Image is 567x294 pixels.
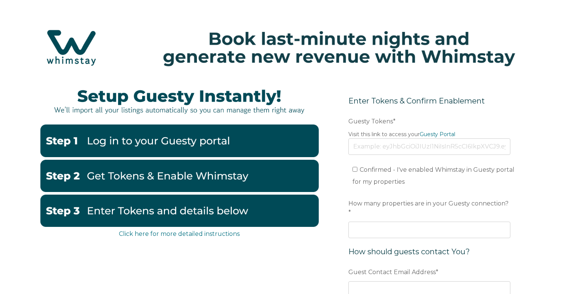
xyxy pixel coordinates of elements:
img: Hubspot header for SSOB (4) [7,18,559,77]
input: Example: eyJhbGciOiJIUzI1NiIsInR5cCI6IkpXVCJ9.eyJ0b2tlbklkIjoiNjQ2NjA0ODdiNWE1Njg1NzkyMGNjYThkIiw... [348,138,510,155]
input: Confirmed - I've enabled Whimstay in Guesty portal for my properties [352,167,357,172]
img: EnterbelowGuesty [40,195,319,227]
span: How should guests contact You? [348,247,470,256]
span: Guest Contact Email Address [348,266,436,278]
a: Guesty Portal [420,131,455,138]
span: How many properties are in your Guesty connection? [348,198,508,209]
legend: Visit this link to access your [348,130,510,138]
span: Confirmed - I've enabled Whimstay in Guesty portal for my properties [352,166,514,185]
img: GuestyTokensandenable [40,160,319,192]
img: Guestystep1-2 [40,124,319,157]
a: Click here for more detailed instructions [119,230,240,237]
img: instantlyguesty [40,79,319,121]
span: Enter Tokens & Confirm Enablement [348,96,485,105]
span: Guesty Tokens [348,115,393,127]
